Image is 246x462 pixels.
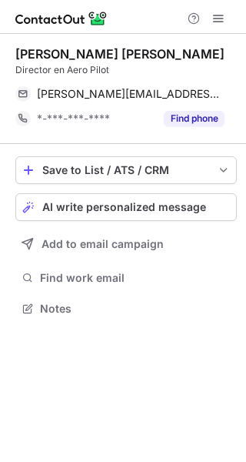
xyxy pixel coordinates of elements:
span: Add to email campaign [42,238,164,250]
div: [PERSON_NAME] [PERSON_NAME] [15,46,224,62]
span: [PERSON_NAME][EMAIL_ADDRESS][DOMAIN_NAME] [37,87,224,101]
span: Find work email [40,271,231,285]
button: save-profile-one-click [15,156,237,184]
button: Notes [15,298,237,320]
img: ContactOut v5.3.10 [15,9,108,28]
span: AI write personalized message [42,201,206,213]
div: Director en Aero Pilot [15,63,237,77]
button: Reveal Button [164,111,224,126]
button: Find work email [15,267,237,289]
span: Notes [40,302,231,316]
div: Save to List / ATS / CRM [42,164,210,176]
button: AI write personalized message [15,193,237,221]
button: Add to email campaign [15,230,237,258]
